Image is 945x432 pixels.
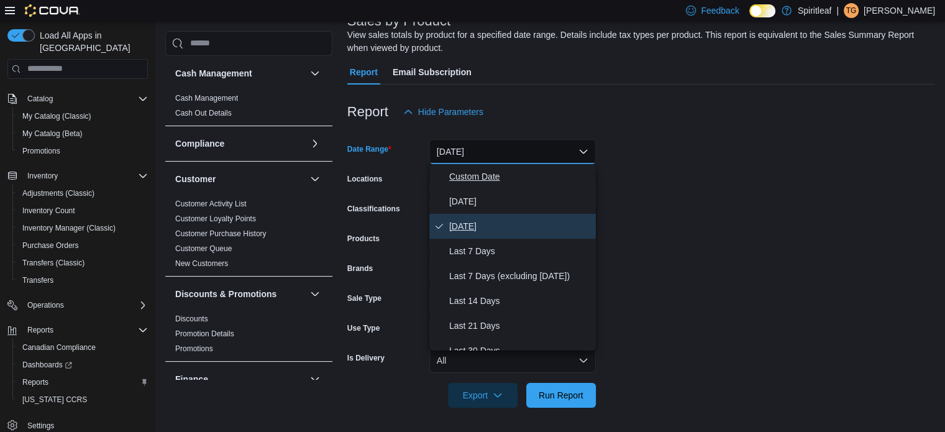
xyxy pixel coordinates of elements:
[175,329,234,338] a: Promotion Details
[12,142,153,160] button: Promotions
[398,99,488,124] button: Hide Parameters
[449,293,591,308] span: Last 14 Days
[864,3,935,18] p: [PERSON_NAME]
[175,67,305,80] button: Cash Management
[22,342,96,352] span: Canadian Compliance
[175,344,213,354] span: Promotions
[22,91,148,106] span: Catalog
[308,136,322,151] button: Compliance
[308,287,322,301] button: Discounts & Promotions
[175,108,232,118] span: Cash Out Details
[12,272,153,289] button: Transfers
[175,67,252,80] h3: Cash Management
[175,229,267,238] a: Customer Purchase History
[27,325,53,335] span: Reports
[2,167,153,185] button: Inventory
[308,172,322,186] button: Customer
[27,300,64,310] span: Operations
[22,275,53,285] span: Transfers
[22,146,60,156] span: Promotions
[17,109,96,124] a: My Catalog (Classic)
[429,139,596,164] button: [DATE]
[22,323,148,338] span: Reports
[175,314,208,324] span: Discounts
[22,298,148,313] span: Operations
[25,4,80,17] img: Cova
[12,374,153,391] button: Reports
[17,144,148,159] span: Promotions
[17,221,121,236] a: Inventory Manager (Classic)
[22,168,148,183] span: Inventory
[347,293,381,303] label: Sale Type
[22,168,63,183] button: Inventory
[175,344,213,353] a: Promotions
[347,29,929,55] div: View sales totals by product for a specified date range. Details include tax types per product. T...
[449,169,591,184] span: Custom Date
[175,94,238,103] a: Cash Management
[17,109,148,124] span: My Catalog (Classic)
[175,373,208,385] h3: Finance
[2,90,153,108] button: Catalog
[17,238,148,253] span: Purchase Orders
[17,375,148,390] span: Reports
[526,383,596,408] button: Run Report
[449,269,591,283] span: Last 7 Days (excluding [DATE])
[846,3,857,18] span: TG
[347,144,391,154] label: Date Range
[175,137,224,150] h3: Compliance
[17,144,65,159] a: Promotions
[22,188,94,198] span: Adjustments (Classic)
[175,259,228,269] span: New Customers
[12,391,153,408] button: [US_STATE] CCRS
[12,125,153,142] button: My Catalog (Beta)
[17,221,148,236] span: Inventory Manager (Classic)
[449,318,591,333] span: Last 21 Days
[22,395,87,405] span: [US_STATE] CCRS
[347,323,380,333] label: Use Type
[22,377,48,387] span: Reports
[175,244,232,254] span: Customer Queue
[455,383,510,408] span: Export
[17,255,89,270] a: Transfers (Classic)
[449,244,591,259] span: Last 7 Days
[17,273,148,288] span: Transfers
[175,259,228,268] a: New Customers
[393,60,472,85] span: Email Subscription
[175,329,234,339] span: Promotion Details
[22,241,79,250] span: Purchase Orders
[175,214,256,223] a: Customer Loyalty Points
[175,173,305,185] button: Customer
[429,164,596,351] div: Select listbox
[17,273,58,288] a: Transfers
[175,200,247,208] a: Customer Activity List
[17,392,92,407] a: [US_STATE] CCRS
[449,343,591,358] span: Last 30 Days
[165,311,332,361] div: Discounts & Promotions
[429,348,596,373] button: All
[17,392,148,407] span: Washington CCRS
[12,356,153,374] a: Dashboards
[2,321,153,339] button: Reports
[798,3,831,18] p: Spiritleaf
[27,171,58,181] span: Inventory
[175,93,238,103] span: Cash Management
[17,375,53,390] a: Reports
[308,372,322,387] button: Finance
[12,339,153,356] button: Canadian Compliance
[17,126,88,141] a: My Catalog (Beta)
[17,357,77,372] a: Dashboards
[175,199,247,209] span: Customer Activity List
[17,203,80,218] a: Inventory Count
[175,315,208,323] a: Discounts
[175,244,232,253] a: Customer Queue
[17,203,148,218] span: Inventory Count
[22,323,58,338] button: Reports
[844,3,859,18] div: Torie G
[347,174,383,184] label: Locations
[347,204,400,214] label: Classifications
[17,357,148,372] span: Dashboards
[12,108,153,125] button: My Catalog (Classic)
[2,296,153,314] button: Operations
[12,219,153,237] button: Inventory Manager (Classic)
[175,288,305,300] button: Discounts & Promotions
